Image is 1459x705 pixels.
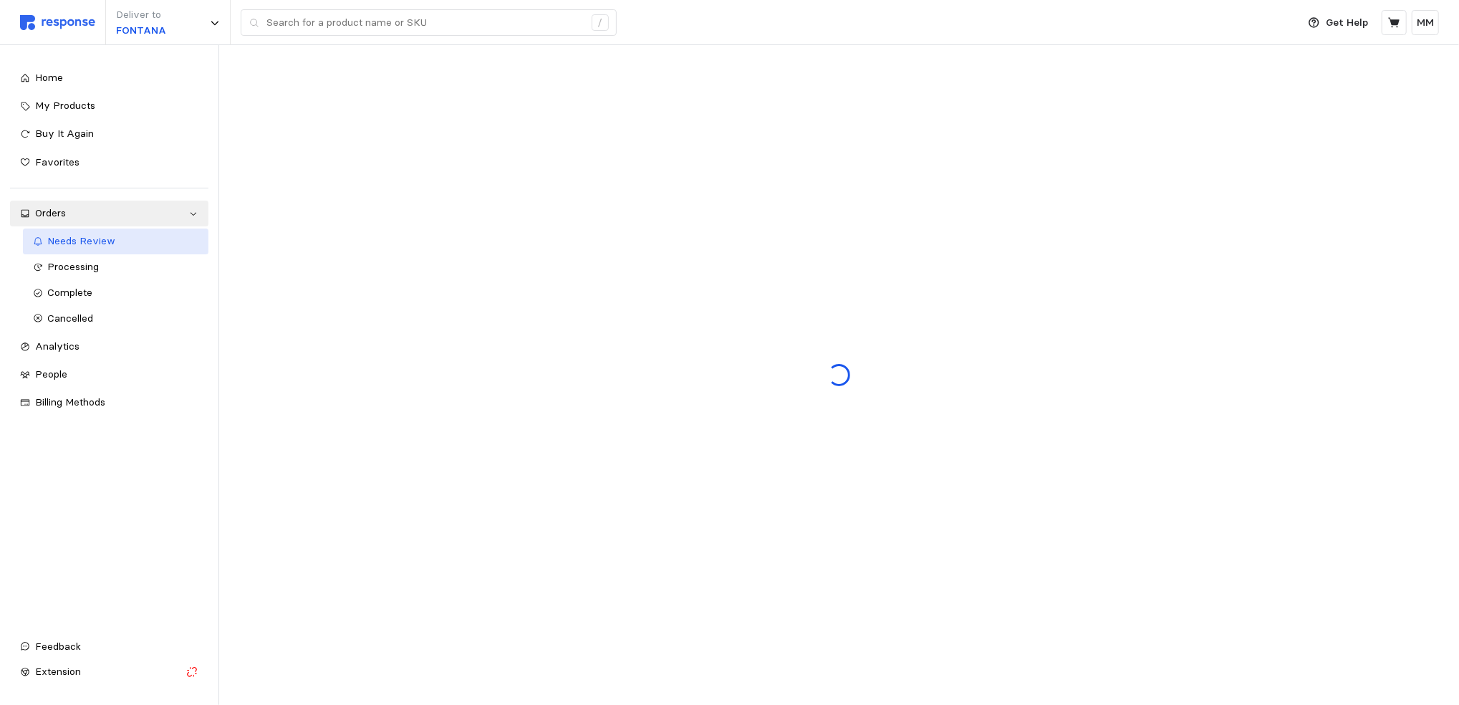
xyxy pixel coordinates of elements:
span: My Products [35,99,95,112]
span: Favorites [35,155,80,168]
span: Buy It Again [35,127,94,140]
button: Extension [10,659,208,685]
span: Processing [48,260,100,273]
input: Search for a product name or SKU [266,10,584,36]
div: / [592,14,609,32]
span: Complete [48,286,93,299]
div: Orders [35,206,183,221]
span: Analytics [35,340,80,352]
a: People [10,362,208,388]
span: Feedback [35,640,81,653]
a: Buy It Again [10,121,208,147]
a: Favorites [10,150,208,176]
span: Home [35,71,63,84]
span: Needs Review [48,234,116,247]
a: Analytics [10,334,208,360]
span: People [35,368,67,380]
p: Get Help [1326,15,1369,31]
span: Billing Methods [35,395,105,408]
a: Billing Methods [10,390,208,416]
button: Feedback [10,634,208,660]
a: Processing [23,254,208,280]
a: Home [10,65,208,91]
a: Needs Review [23,229,208,254]
p: MM [1417,15,1434,31]
p: FONTANA [116,23,166,39]
span: Extension [35,665,81,678]
a: Orders [10,201,208,226]
a: Complete [23,280,208,306]
a: Cancelled [23,306,208,332]
img: svg%3e [20,15,95,30]
p: Deliver to [116,7,166,23]
a: My Products [10,93,208,119]
button: MM [1412,10,1439,35]
button: Get Help [1300,9,1377,37]
span: Cancelled [48,312,94,325]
